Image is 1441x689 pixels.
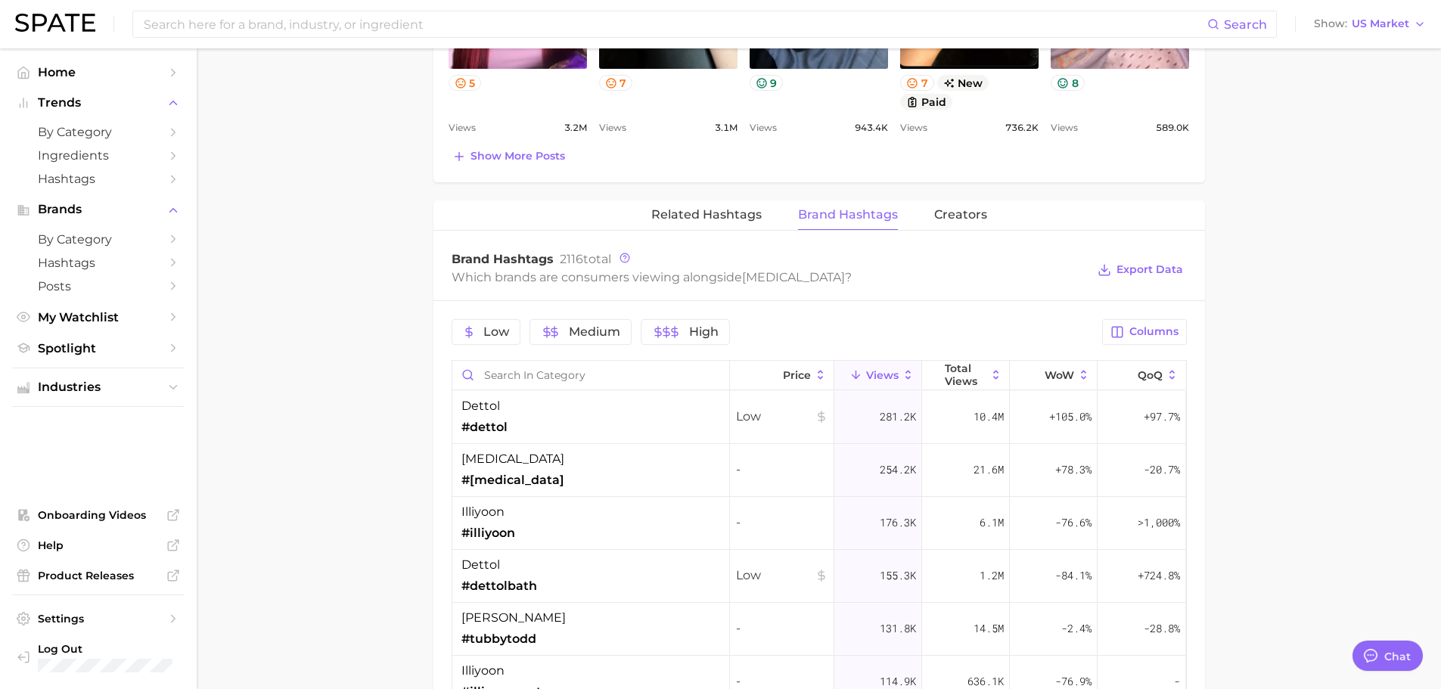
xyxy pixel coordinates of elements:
span: +78.3% [1055,461,1092,479]
span: Medium [569,326,620,338]
span: US Market [1352,20,1409,28]
span: Columns [1129,325,1179,338]
span: [MEDICAL_DATA] [742,270,845,284]
span: 176.3k [880,514,916,532]
button: Export Data [1094,259,1186,281]
span: new [937,75,989,91]
span: Views [449,119,476,137]
span: 131.8k [880,619,916,638]
span: My Watchlist [38,310,159,324]
a: My Watchlist [12,306,185,329]
span: -84.1% [1055,566,1092,585]
span: #[MEDICAL_DATA] [461,471,564,489]
span: +105.0% [1049,408,1092,426]
span: - [736,619,828,638]
span: 14.5m [974,619,1004,638]
a: Product Releases [12,564,185,587]
span: 1.2m [980,566,1004,585]
button: dettol#dettolbathLow155.3k1.2m-84.1%+724.8% [452,550,1186,603]
span: dettol [461,397,500,415]
span: +724.8% [1138,566,1180,585]
span: 3.2m [564,119,587,137]
span: [PERSON_NAME] [461,609,566,627]
span: Brands [38,203,159,216]
button: 9 [750,75,784,91]
span: Views [750,119,777,137]
a: Home [12,61,185,84]
a: Log out. Currently logged in with e-mail saracespedes@belcorp.biz. [12,638,185,677]
span: Ingredients [38,148,159,163]
a: Hashtags [12,167,185,191]
span: 21.6m [974,461,1004,479]
a: Onboarding Videos [12,504,185,526]
button: 8 [1051,75,1085,91]
a: Spotlight [12,337,185,360]
button: Views [834,361,922,390]
span: 736.2k [1005,119,1039,137]
span: -2.4% [1061,619,1092,638]
a: Hashtags [12,251,185,275]
span: #illiyoon [461,524,515,542]
span: dettol [461,556,500,574]
span: Export Data [1116,263,1183,276]
button: 7 [900,75,934,91]
span: [MEDICAL_DATA] [461,450,564,468]
span: #dettolbath [461,577,537,595]
button: Price [730,361,834,390]
span: 589.0k [1156,119,1189,137]
span: Product Releases [38,569,159,582]
button: [MEDICAL_DATA]#[MEDICAL_DATA]-254.2k21.6m+78.3%-20.7% [452,444,1186,497]
span: -28.8% [1144,619,1180,638]
button: Total Views [922,361,1010,390]
input: Search here for a brand, industry, or ingredient [142,11,1207,37]
span: Low [736,566,828,585]
span: 2116 [560,252,583,266]
a: Help [12,534,185,557]
span: Related Hashtags [651,208,762,222]
button: Columns [1102,319,1186,345]
button: illiyoon#illiyoon-176.3k6.1m-76.6%>1,000% [452,497,1186,550]
span: Total Views [945,362,986,386]
span: Views [900,119,927,137]
button: 5 [449,75,482,91]
span: High [689,326,719,338]
span: >1,000% [1138,515,1180,529]
span: Spotlight [38,341,159,355]
span: QoQ [1138,369,1163,381]
a: by Category [12,120,185,144]
input: Search in category [452,361,729,390]
span: WoW [1045,369,1074,381]
a: by Category [12,228,185,251]
a: Ingredients [12,144,185,167]
button: dettol#dettolLow281.2k10.4m+105.0%+97.7% [452,391,1186,444]
button: ShowUS Market [1310,14,1430,34]
button: WoW [1010,361,1098,390]
a: Settings [12,607,185,630]
span: Show more posts [470,150,565,163]
span: Low [483,326,509,338]
button: Brands [12,198,185,221]
span: - [736,461,828,479]
span: 281.2k [880,408,916,426]
span: Posts [38,279,159,293]
span: Search [1224,17,1267,32]
span: 10.4m [974,408,1004,426]
span: by Category [38,125,159,139]
span: 6.1m [980,514,1004,532]
span: Brand Hashtags [798,208,898,222]
button: Show more posts [449,146,569,167]
span: -76.6% [1055,514,1092,532]
span: +97.7% [1144,408,1180,426]
span: Show [1314,20,1347,28]
span: 3.1m [715,119,738,137]
span: 254.2k [880,461,916,479]
span: Brand Hashtags [452,252,554,266]
button: paid [900,94,952,110]
span: Views [866,369,899,381]
span: by Category [38,232,159,247]
span: Onboarding Videos [38,508,159,522]
a: Posts [12,275,185,298]
button: Industries [12,376,185,399]
div: Which brands are consumers viewing alongside ? [452,267,1087,287]
span: - [736,514,828,532]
